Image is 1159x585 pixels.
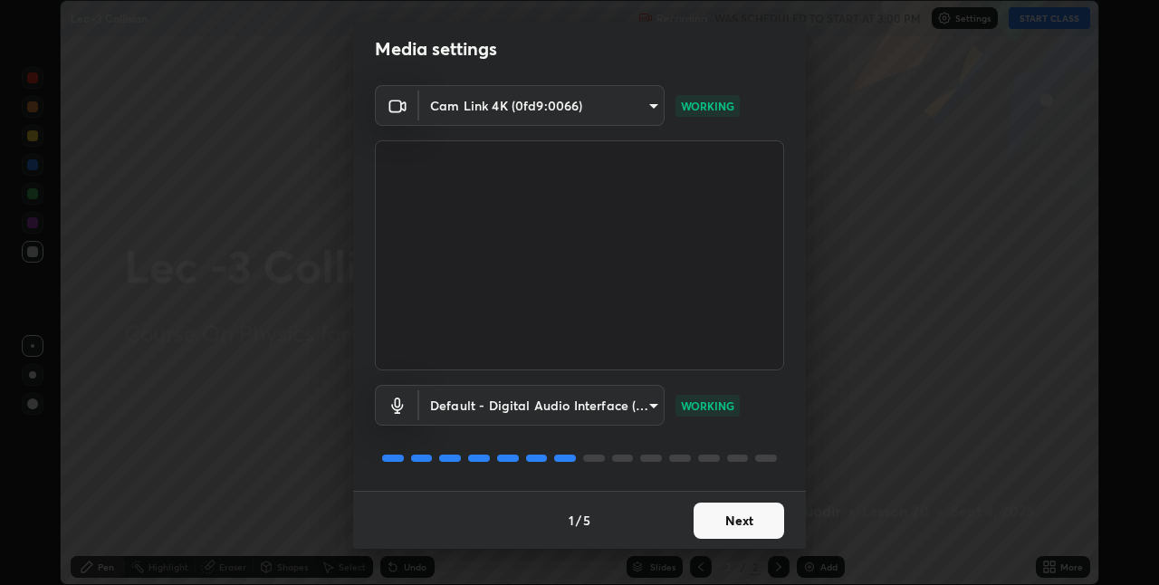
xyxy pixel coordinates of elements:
h4: 5 [583,511,590,530]
h4: 1 [569,511,574,530]
h2: Media settings [375,37,497,61]
div: Cam Link 4K (0fd9:0066) [419,85,665,126]
button: Next [694,503,784,539]
p: WORKING [681,98,734,114]
div: Cam Link 4K (0fd9:0066) [419,385,665,426]
h4: / [576,511,581,530]
p: WORKING [681,398,734,414]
